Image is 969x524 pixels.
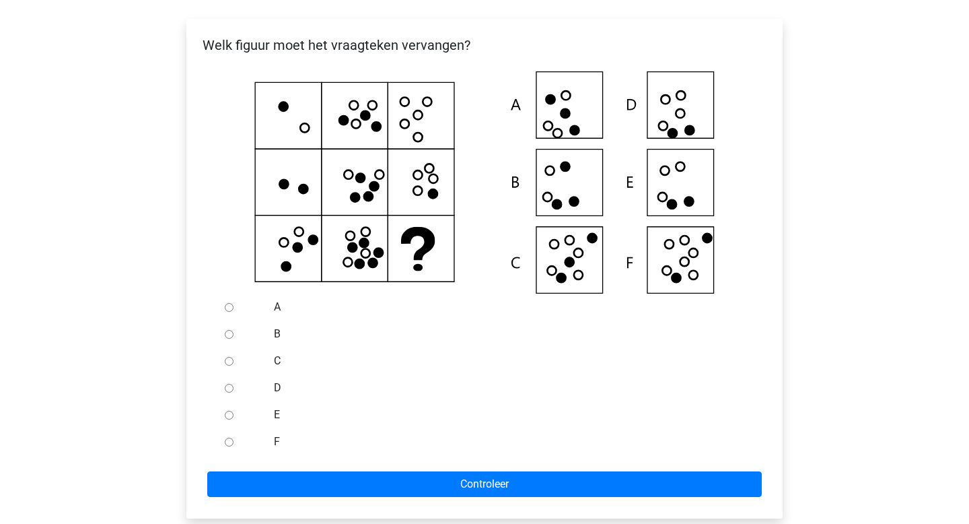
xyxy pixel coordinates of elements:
[274,380,740,396] label: D
[274,326,740,342] label: B
[274,407,740,423] label: E
[274,434,740,450] label: F
[197,35,772,55] p: Welk figuur moet het vraagteken vervangen?
[274,353,740,369] label: C
[207,471,762,497] input: Controleer
[274,299,740,315] label: A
